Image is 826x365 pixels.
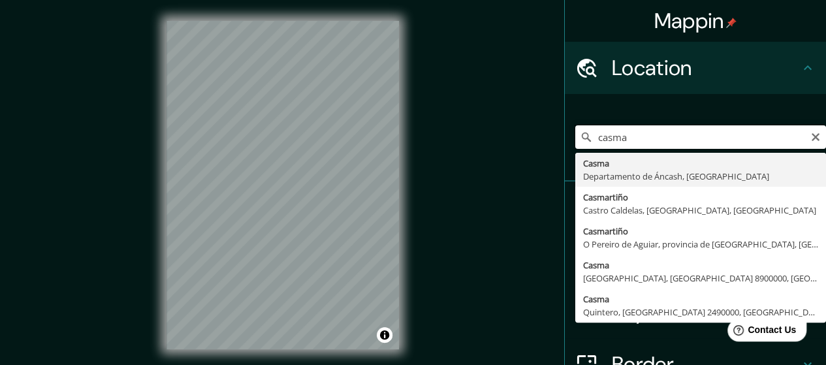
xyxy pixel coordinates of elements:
div: Quintero, [GEOGRAPHIC_DATA] 2490000, [GEOGRAPHIC_DATA] [583,306,818,319]
div: Casmartiño [583,225,818,238]
img: pin-icon.png [726,18,737,28]
div: Casma [583,157,818,170]
input: Pick your city or area [575,125,826,149]
canvas: Map [167,21,399,349]
iframe: Help widget launcher [710,314,812,351]
div: Casma [583,293,818,306]
div: Castro Caldelas, [GEOGRAPHIC_DATA], [GEOGRAPHIC_DATA] [583,204,818,217]
button: Clear [810,130,821,142]
div: O Pereiro de Aguiar, provincia de [GEOGRAPHIC_DATA], [GEOGRAPHIC_DATA] [583,238,818,251]
h4: Mappin [654,8,737,34]
h4: Location [612,55,800,81]
button: Toggle attribution [377,327,392,343]
h4: Layout [612,299,800,325]
div: Location [565,42,826,94]
div: Pins [565,182,826,234]
div: Casmartiño [583,191,818,204]
div: [GEOGRAPHIC_DATA], [GEOGRAPHIC_DATA] 8900000, [GEOGRAPHIC_DATA] [583,272,818,285]
div: Style [565,234,826,286]
div: Casma [583,259,818,272]
div: Departamento de Áncash, [GEOGRAPHIC_DATA] [583,170,818,183]
div: Layout [565,286,826,338]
